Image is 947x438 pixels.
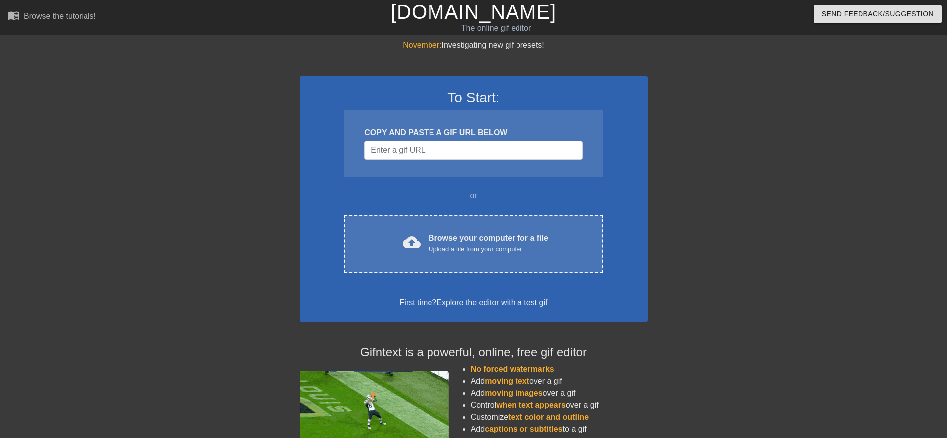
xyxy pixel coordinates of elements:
[471,399,648,411] li: Control over a gif
[429,244,548,254] div: Upload a file from your computer
[403,233,421,251] span: cloud_upload
[429,232,548,254] div: Browse your computer for a file
[8,9,20,21] span: menu_book
[364,141,582,160] input: Username
[300,39,648,51] div: Investigating new gif presets!
[8,9,96,25] a: Browse the tutorials!
[364,127,582,139] div: COPY AND PASTE A GIF URL BELOW
[403,41,441,49] span: November:
[300,345,648,360] h4: Gifntext is a powerful, online, free gif editor
[485,377,529,385] span: moving text
[496,401,566,409] span: when text appears
[485,425,562,433] span: captions or subtitles
[471,423,648,435] li: Add to a gif
[313,297,635,309] div: First time?
[485,389,542,397] span: moving images
[24,12,96,20] div: Browse the tutorials!
[814,5,942,23] button: Send Feedback/Suggestion
[471,375,648,387] li: Add over a gif
[508,413,589,421] span: text color and outline
[822,8,934,20] span: Send Feedback/Suggestion
[471,365,554,373] span: No forced watermarks
[436,298,547,307] a: Explore the editor with a test gif
[471,387,648,399] li: Add over a gif
[321,22,672,34] div: The online gif editor
[391,1,556,23] a: [DOMAIN_NAME]
[313,89,635,106] h3: To Start:
[326,190,622,202] div: or
[300,371,449,438] img: football_small.gif
[471,411,648,423] li: Customize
